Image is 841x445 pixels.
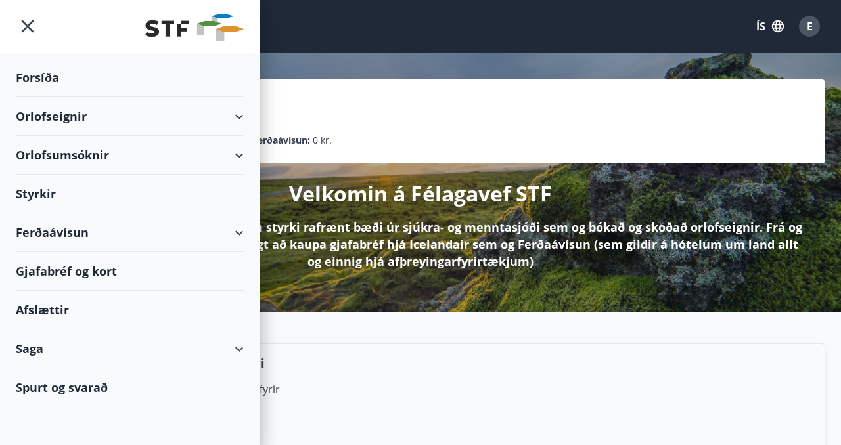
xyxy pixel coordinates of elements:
div: Afslættir [16,291,244,329]
div: Orlofsumsóknir [16,136,244,175]
div: Styrkir [16,175,244,213]
span: 0 kr. [313,133,332,148]
div: Ferðaávísun [16,213,244,252]
div: Forsíða [16,58,244,97]
div: Orlofseignir [16,97,244,136]
div: Saga [16,329,244,368]
p: Hér á Félagavefnum getur þú sótt um styrki rafrænt bæði úr sjúkra- og menntasjóði sem og bókað og... [37,219,804,270]
div: Spurt og svarað [16,368,244,406]
button: E [794,11,825,42]
button: menu [16,14,39,38]
button: ÍS [749,14,791,38]
span: E [807,19,813,33]
div: Gjafabréf og kort [16,252,244,291]
p: Ferðaávísun : [252,133,310,148]
img: union_logo [145,14,244,41]
p: Velkomin á Félagavef STF [289,179,552,208]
